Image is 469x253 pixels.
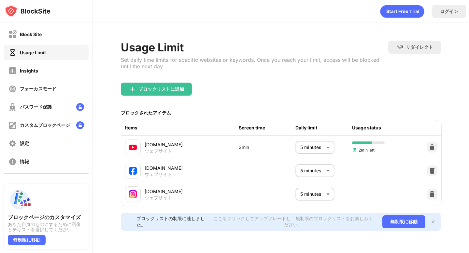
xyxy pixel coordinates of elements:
[352,148,357,153] img: hourglass-set.svg
[382,215,425,228] div: 無制限に移動
[138,87,184,92] div: ブロックリストに追加
[20,159,29,165] div: 情報
[20,104,52,110] div: パスワード保護
[8,67,17,75] img: insights-off.svg
[125,124,238,131] div: Items
[352,147,375,153] span: 2min left
[121,41,388,54] div: Usage Limit
[121,110,171,116] div: ブロックされたアイテム
[380,5,424,18] div: animation
[129,190,137,198] img: favicons
[20,68,38,73] div: Insights
[121,57,388,70] div: Set daily time limits for specific websites or keywords. Once you reach your limit, access will b...
[20,32,42,37] div: Block Site
[20,86,56,92] div: フォーカスモード
[8,30,17,38] img: block-off.svg
[20,50,46,55] div: Usage Limit
[145,188,238,195] div: [DOMAIN_NAME]
[76,103,84,111] img: lock-menu.svg
[76,121,84,129] img: lock-menu.svg
[136,216,207,228] div: ブロックリストの制限に達しました。
[145,171,172,177] div: ウェブサイト
[8,214,85,220] div: ブロックページのカスタマイズ
[295,124,352,131] div: Daily limit
[300,144,324,151] p: 5 minutes
[129,143,137,151] img: favicons
[431,219,436,224] img: x-button.svg
[239,124,295,131] div: Screen time
[8,222,85,232] div: あなた自身のものにするために画像とテキストを選択してください
[145,165,238,171] div: [DOMAIN_NAME]
[145,148,172,154] div: ウェブサイト
[8,121,17,129] img: customize-block-page-off.svg
[145,195,172,201] div: ウェブサイト
[5,5,50,18] img: logo-blocksite.svg
[352,124,409,131] div: Usage status
[129,167,137,175] img: favicons
[8,103,17,111] img: password-protection-off.svg
[8,140,17,148] img: settings-off.svg
[406,44,433,50] div: リダイレクト
[211,216,374,228] div: ここをクリックしてアップグレードし、無制限のブロックリストをお楽しみください。
[8,48,17,57] img: time-usage-on.svg
[8,235,46,245] div: 無制限に移動
[20,140,29,147] div: 設定
[8,158,17,166] img: about-off.svg
[300,167,324,174] p: 5 minutes
[8,188,31,211] img: push-custom-page.svg
[20,122,70,128] div: カスタムブロックページ
[239,144,295,151] div: 3min
[300,191,324,198] p: 5 minutes
[145,141,238,148] div: [DOMAIN_NAME]
[440,8,458,15] div: ログイン
[8,85,17,93] img: focus-off.svg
